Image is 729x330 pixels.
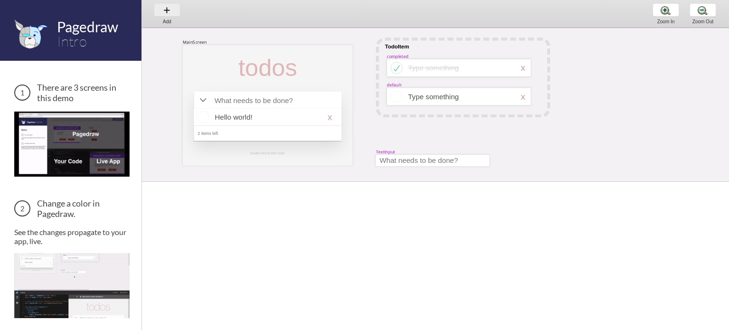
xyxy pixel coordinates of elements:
[14,253,130,318] img: Change a color in Pagedraw
[698,5,708,15] img: zoom-minus.png
[57,18,118,35] span: Pagedraw
[149,19,185,24] div: Add
[685,19,721,24] div: Zoom Out
[14,19,47,49] img: favicon.png
[14,198,130,219] h3: Change a color in Pagedraw.
[521,63,525,73] div: x
[162,5,172,15] img: baseline-add-24px.svg
[387,82,401,88] div: default
[387,53,408,59] div: completed
[521,92,525,102] div: x
[376,149,395,155] div: TextInput
[14,112,130,177] img: 3 screens
[183,39,207,45] div: MainScreen
[648,19,684,24] div: Zoom In
[14,227,130,245] p: See the changes propagate to your app, live.
[661,5,671,15] img: zoom-plus.png
[57,32,87,50] span: Intro
[14,82,130,103] h3: There are 3 screens in this demo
